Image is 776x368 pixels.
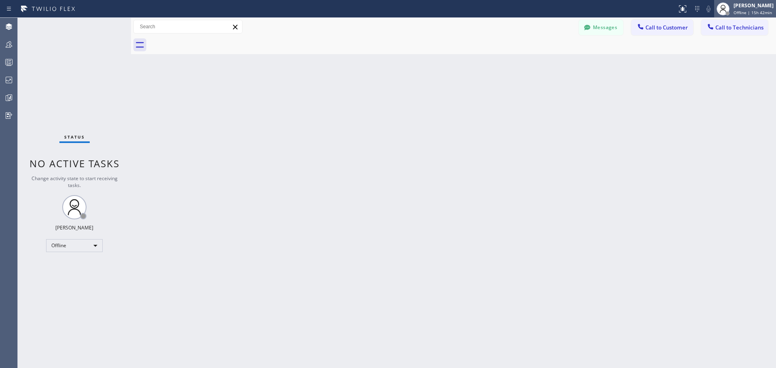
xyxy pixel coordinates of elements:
[30,157,120,170] span: No active tasks
[46,239,103,252] div: Offline
[631,20,693,35] button: Call to Customer
[579,20,623,35] button: Messages
[715,24,763,31] span: Call to Technicians
[134,20,242,33] input: Search
[734,2,774,9] div: [PERSON_NAME]
[645,24,688,31] span: Call to Customer
[701,20,768,35] button: Call to Technicians
[734,10,772,15] span: Offline | 15h 42min
[32,175,118,189] span: Change activity state to start receiving tasks.
[55,224,93,231] div: [PERSON_NAME]
[703,3,714,15] button: Mute
[64,134,85,140] span: Status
